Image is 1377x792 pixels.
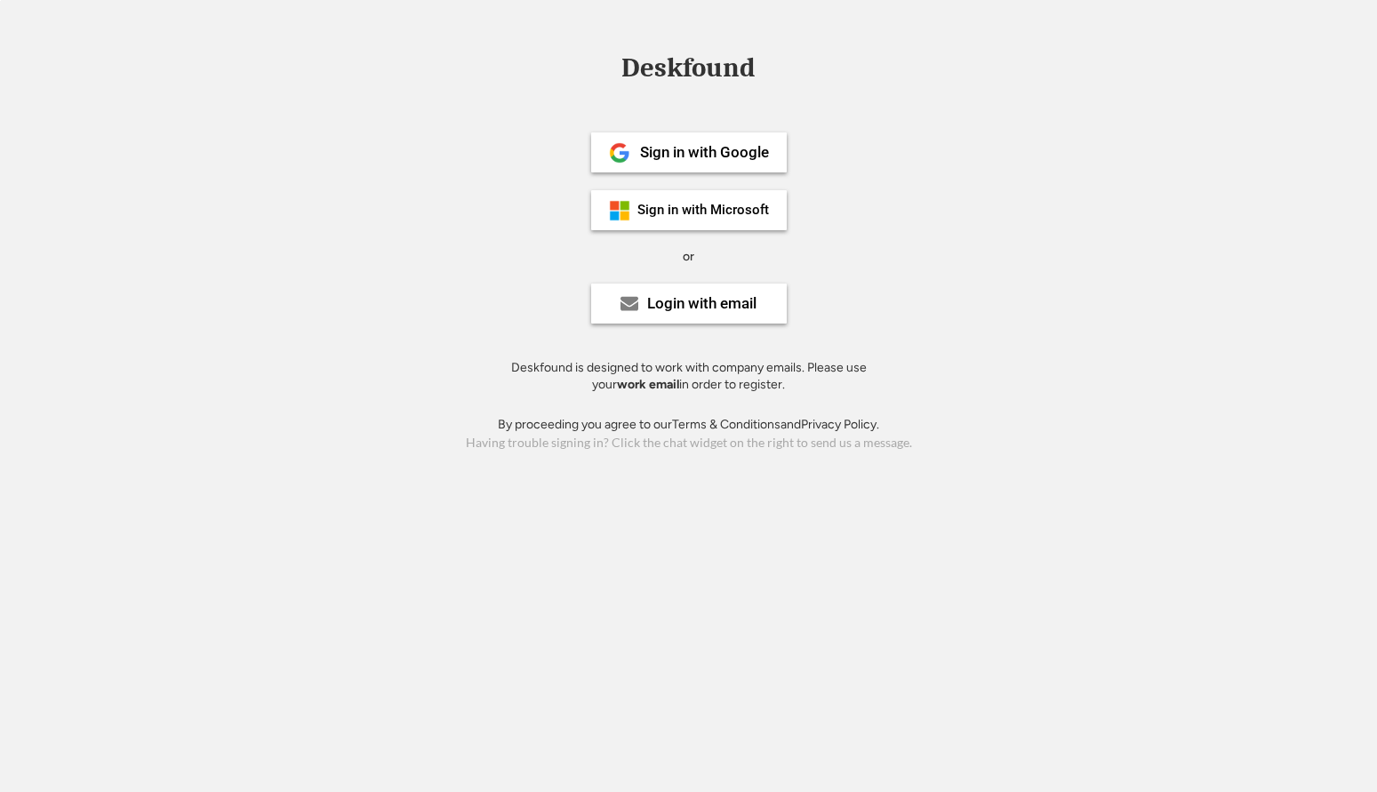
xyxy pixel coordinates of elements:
[672,417,781,432] a: Terms & Conditions
[489,359,889,394] div: Deskfound is designed to work with company emails. Please use your in order to register.
[640,145,769,160] div: Sign in with Google
[609,142,630,164] img: 1024px-Google__G__Logo.svg.png
[498,416,879,434] div: By proceeding you agree to our and
[647,296,757,311] div: Login with email
[613,54,765,82] div: Deskfound
[801,417,879,432] a: Privacy Policy.
[683,248,694,266] div: or
[617,377,679,392] strong: work email
[637,204,769,217] div: Sign in with Microsoft
[609,200,630,221] img: ms-symbollockup_mssymbol_19.png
